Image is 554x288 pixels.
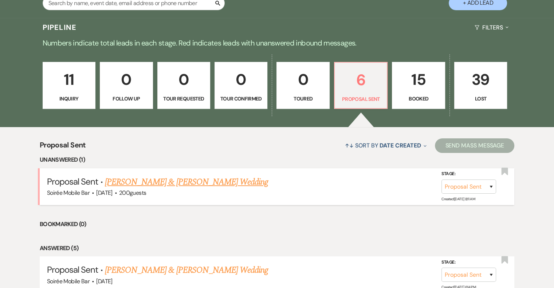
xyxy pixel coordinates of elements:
[276,62,329,109] a: 0Toured
[459,67,502,92] p: 39
[219,95,263,103] p: Tour Confirmed
[342,136,429,155] button: Sort By Date Created
[105,95,148,103] p: Follow Up
[47,264,98,275] span: Proposal Sent
[472,18,511,37] button: Filters
[105,264,268,277] a: [PERSON_NAME] & [PERSON_NAME] Wedding
[47,95,91,103] p: Inquiry
[339,95,382,103] p: Proposal Sent
[397,67,440,92] p: 15
[441,197,475,201] span: Created: [DATE] 8:11 AM
[441,259,496,267] label: Stage:
[40,220,514,229] li: Bookmarked (0)
[162,95,205,103] p: Tour Requested
[157,62,210,109] a: 0Tour Requested
[441,170,496,178] label: Stage:
[435,138,514,153] button: Send Mass Message
[459,95,502,103] p: Lost
[380,142,421,149] span: Date Created
[392,62,445,109] a: 15Booked
[215,62,267,109] a: 0Tour Confirmed
[334,62,388,109] a: 6Proposal Sent
[43,62,95,109] a: 11Inquiry
[40,244,514,253] li: Answered (5)
[47,277,90,285] span: Soirée Mobile Bar
[47,189,90,197] span: Soirée Mobile Bar
[281,67,325,92] p: 0
[339,68,382,92] p: 6
[96,189,112,197] span: [DATE]
[119,189,146,197] span: 200 guests
[162,67,205,92] p: 0
[40,155,514,165] li: Unanswered (1)
[40,139,86,155] span: Proposal Sent
[96,277,112,285] span: [DATE]
[105,175,268,189] a: [PERSON_NAME] & [PERSON_NAME] Wedding
[454,62,507,109] a: 39Lost
[15,37,539,49] p: Numbers indicate total leads in each stage. Red indicates leads with unanswered inbound messages.
[397,95,440,103] p: Booked
[281,95,325,103] p: Toured
[345,142,354,149] span: ↑↓
[47,176,98,187] span: Proposal Sent
[105,67,148,92] p: 0
[47,67,91,92] p: 11
[43,22,77,32] h3: Pipeline
[219,67,263,92] p: 0
[100,62,153,109] a: 0Follow Up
